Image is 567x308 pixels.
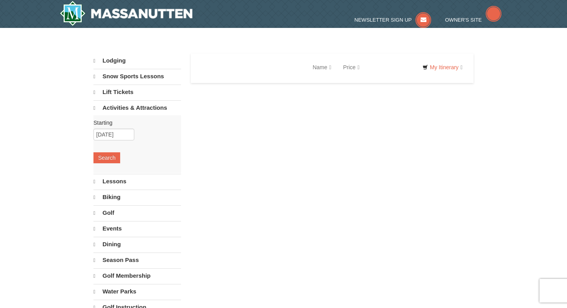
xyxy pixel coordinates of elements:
[93,119,175,127] label: Starting
[445,17,502,23] a: Owner's Site
[93,221,181,236] a: Events
[93,268,181,283] a: Golf Membership
[93,85,181,100] a: Lift Tickets
[93,174,181,189] a: Lessons
[355,17,432,23] a: Newsletter Sign Up
[93,190,181,205] a: Biking
[337,59,366,75] a: Price
[93,100,181,115] a: Activities & Attractions
[93,253,181,267] a: Season Pass
[93,237,181,252] a: Dining
[93,53,181,68] a: Lodging
[93,152,120,163] button: Search
[307,59,337,75] a: Name
[60,1,192,26] a: Massanutten Resort
[60,1,192,26] img: Massanutten Resort Logo
[355,17,412,23] span: Newsletter Sign Up
[93,205,181,220] a: Golf
[93,284,181,299] a: Water Parks
[417,61,468,73] a: My Itinerary
[445,17,482,23] span: Owner's Site
[93,69,181,84] a: Snow Sports Lessons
